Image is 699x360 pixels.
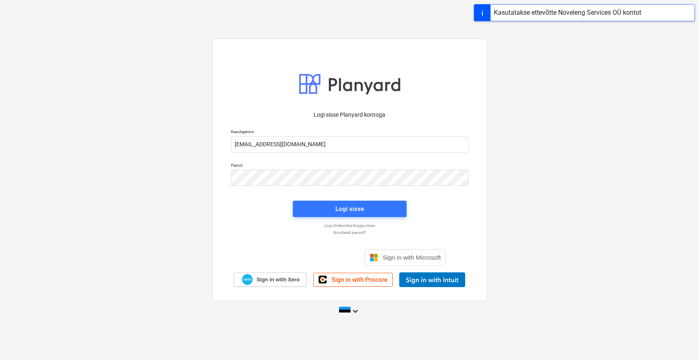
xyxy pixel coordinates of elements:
[227,230,473,235] a: Unustasid parooli?
[335,204,364,214] div: Logi sisse
[227,223,473,228] a: Logi ühekordse lingiga sisse
[383,254,441,261] span: Sign in with Microsoft
[242,274,253,285] img: Xero logo
[313,273,393,287] a: Sign in with Procore
[231,129,468,136] p: Kasutajanimi
[351,306,360,316] i: keyboard_arrow_down
[293,201,407,217] button: Logi sisse
[256,276,299,283] span: Sign in with Xero
[370,254,378,262] img: Microsoft logo
[231,111,468,119] p: Logi sisse Planyard kontoga
[231,163,468,170] p: Parool
[332,276,387,283] span: Sign in with Procore
[249,249,362,267] iframe: Sisselogimine Google'i nupu abil
[231,136,468,153] input: Kasutajanimi
[494,8,641,18] div: Kasutatakse ettevõtte Noveleng Services OÜ kontot
[234,272,307,287] a: Sign in with Xero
